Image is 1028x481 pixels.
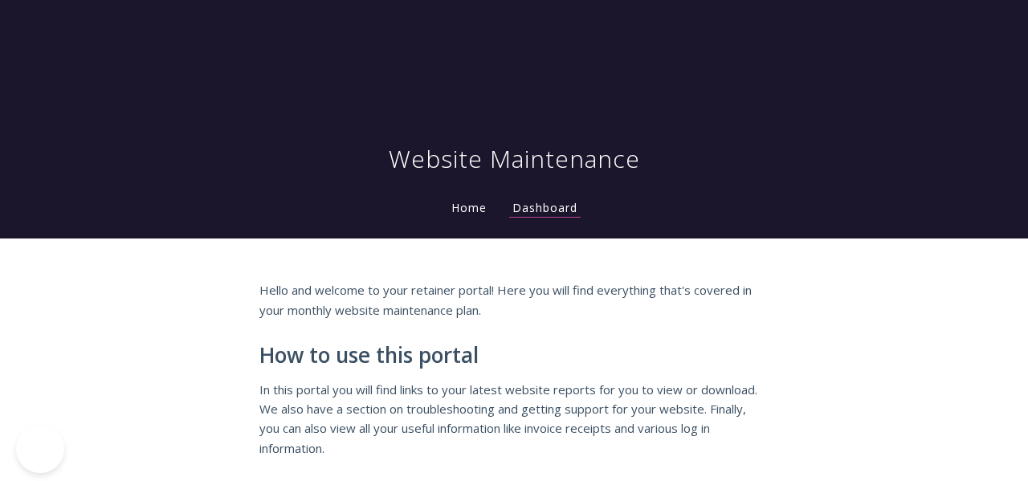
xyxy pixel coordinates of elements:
h1: Website Maintenance [389,143,640,175]
iframe: Toggle Customer Support [16,425,64,473]
a: Home [448,200,490,215]
h2: How to use this portal [259,344,769,368]
p: In this portal you will find links to your latest website reports for you to view or download. We... [259,380,769,459]
p: Hello and welcome to your retainer portal! Here you will find everything that's covered in your m... [259,280,769,320]
a: Dashboard [509,200,581,218]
